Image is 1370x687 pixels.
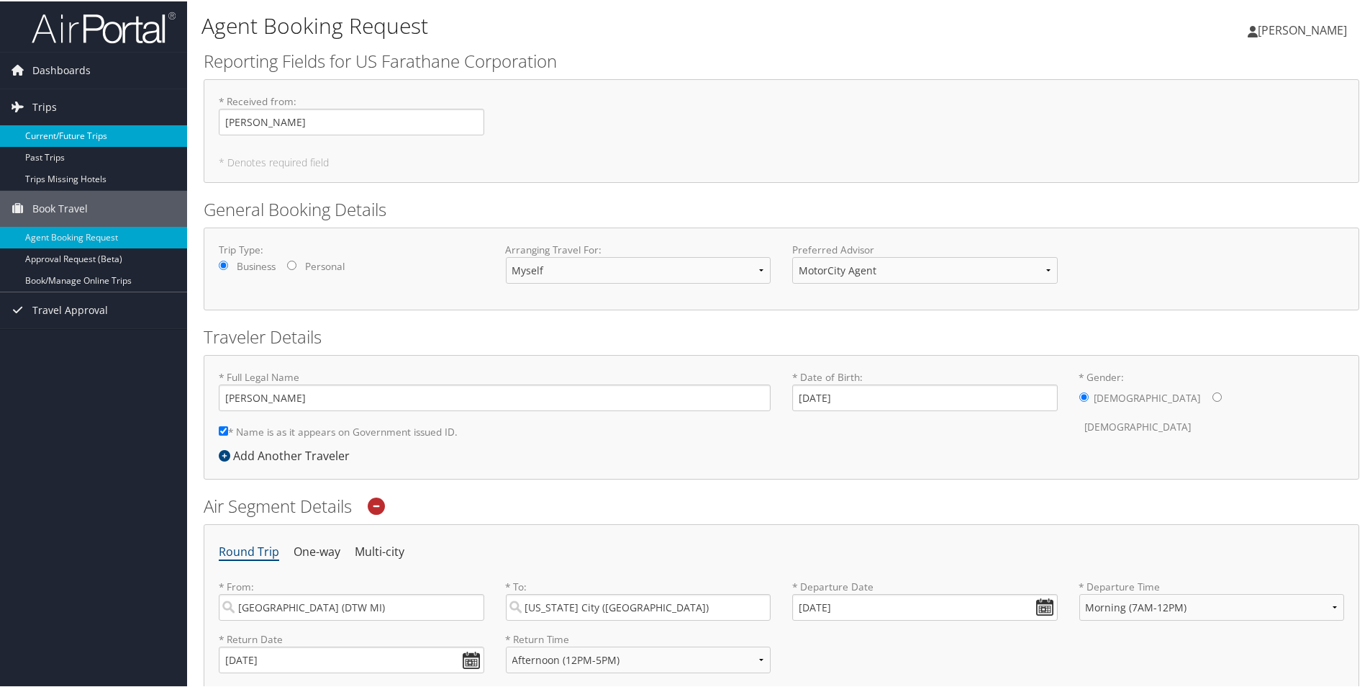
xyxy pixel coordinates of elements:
[792,593,1058,619] input: MM/DD/YYYY
[1079,369,1345,440] label: * Gender:
[792,383,1058,410] input: * Date of Birth:
[204,323,1359,348] h2: Traveler Details
[219,383,771,410] input: * Full Legal Name
[1248,7,1361,50] a: [PERSON_NAME]
[305,258,345,272] label: Personal
[204,493,1359,517] h2: Air Segment Details
[219,417,458,444] label: * Name is as it appears on Government issued ID.
[506,631,771,645] label: * Return Time
[1079,391,1089,400] input: * Gender:[DEMOGRAPHIC_DATA][DEMOGRAPHIC_DATA]
[219,645,484,672] input: MM/DD/YYYY
[219,578,484,619] label: * From:
[237,258,276,272] label: Business
[506,578,771,619] label: * To:
[1258,21,1347,37] span: [PERSON_NAME]
[1079,593,1345,619] select: * Departure Time
[294,538,340,564] li: One-way
[792,369,1058,410] label: * Date of Birth:
[219,156,1344,166] h5: * Denotes required field
[219,538,279,564] li: Round Trip
[32,189,88,225] span: Book Travel
[219,593,484,619] input: City or Airport Code
[219,446,357,463] div: Add Another Traveler
[32,291,108,327] span: Travel Approval
[1212,391,1222,400] input: * Gender:[DEMOGRAPHIC_DATA][DEMOGRAPHIC_DATA]
[1079,578,1345,631] label: * Departure Time
[792,578,1058,593] label: * Departure Date
[32,88,57,124] span: Trips
[219,107,484,134] input: * Received from:
[506,593,771,619] input: City or Airport Code
[204,196,1359,220] h2: General Booking Details
[219,369,771,410] label: * Full Legal Name
[792,241,1058,256] label: Preferred Advisor
[204,48,1359,72] h2: Reporting Fields for US Farathane Corporation
[219,93,484,134] label: * Received from :
[1094,383,1201,410] label: [DEMOGRAPHIC_DATA]
[219,425,228,434] input: * Name is as it appears on Government issued ID.
[32,51,91,87] span: Dashboards
[219,241,484,256] label: Trip Type:
[32,9,176,43] img: airportal-logo.png
[1085,412,1192,439] label: [DEMOGRAPHIC_DATA]
[506,241,771,256] label: Arranging Travel For:
[219,631,484,645] label: * Return Date
[201,9,975,40] h1: Agent Booking Request
[355,538,404,564] li: Multi-city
